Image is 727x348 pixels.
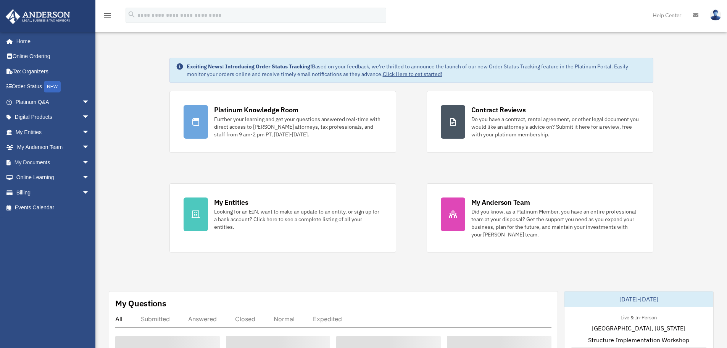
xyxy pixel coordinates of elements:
a: Events Calendar [5,200,101,215]
span: arrow_drop_down [82,94,97,110]
a: My Anderson Teamarrow_drop_down [5,140,101,155]
div: Did you know, as a Platinum Member, you have an entire professional team at your disposal? Get th... [471,208,639,238]
a: Platinum Q&Aarrow_drop_down [5,94,101,110]
a: My Entities Looking for an EIN, want to make an update to an entity, or sign up for a bank accoun... [169,183,396,253]
div: Based on your feedback, we're thrilled to announce the launch of our new Order Status Tracking fe... [187,63,647,78]
div: [DATE]-[DATE] [564,291,713,307]
span: arrow_drop_down [82,110,97,125]
span: arrow_drop_down [82,140,97,155]
div: My Questions [115,298,166,309]
div: Live & In-Person [614,313,663,321]
a: My Documentsarrow_drop_down [5,155,101,170]
div: Submitted [141,315,170,323]
div: Closed [235,315,255,323]
div: My Entities [214,197,248,207]
a: Order StatusNEW [5,79,101,95]
img: Anderson Advisors Platinum Portal [3,9,73,24]
div: All [115,315,123,323]
i: menu [103,11,112,20]
a: Contract Reviews Do you have a contract, rental agreement, or other legal document you would like... [427,91,653,153]
div: Contract Reviews [471,105,526,115]
a: My Entitiesarrow_drop_down [5,125,101,140]
a: Digital Productsarrow_drop_down [5,110,101,125]
span: Structure Implementation Workshop [588,335,689,345]
a: Billingarrow_drop_down [5,185,101,200]
div: Further your learning and get your questions answered real-time with direct access to [PERSON_NAM... [214,115,382,138]
a: Tax Organizers [5,64,101,79]
a: Platinum Knowledge Room Further your learning and get your questions answered real-time with dire... [169,91,396,153]
div: NEW [44,81,61,92]
i: search [127,10,136,19]
div: Do you have a contract, rental agreement, or other legal document you would like an attorney's ad... [471,115,639,138]
a: Online Ordering [5,49,101,64]
strong: Exciting News: Introducing Order Status Tracking! [187,63,312,70]
a: Home [5,34,97,49]
a: Click Here to get started! [383,71,442,78]
div: Platinum Knowledge Room [214,105,299,115]
div: My Anderson Team [471,197,530,207]
a: Online Learningarrow_drop_down [5,170,101,185]
a: My Anderson Team Did you know, as a Platinum Member, you have an entire professional team at your... [427,183,653,253]
div: Normal [274,315,295,323]
img: User Pic [710,10,721,21]
span: arrow_drop_down [82,185,97,201]
span: [GEOGRAPHIC_DATA], [US_STATE] [592,324,685,333]
span: arrow_drop_down [82,170,97,186]
a: menu [103,13,112,20]
span: arrow_drop_down [82,155,97,170]
div: Looking for an EIN, want to make an update to an entity, or sign up for a bank account? Click her... [214,208,382,231]
span: arrow_drop_down [82,125,97,140]
div: Answered [188,315,217,323]
div: Expedited [313,315,342,323]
